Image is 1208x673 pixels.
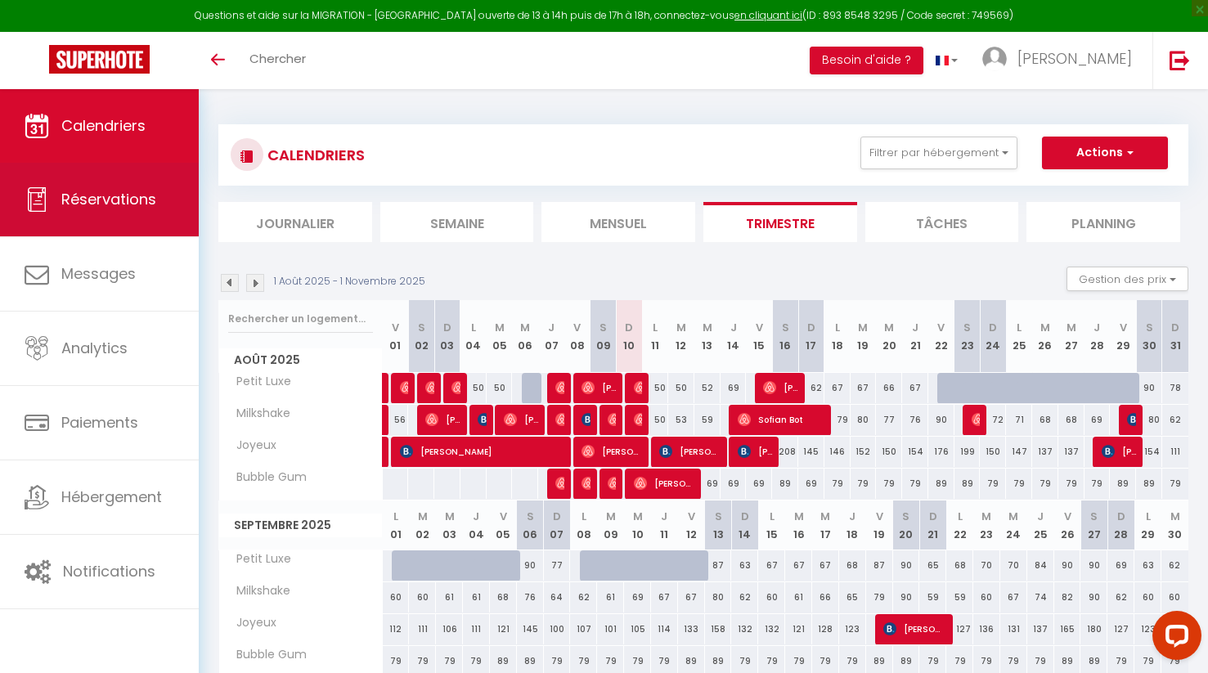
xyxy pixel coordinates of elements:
[972,404,981,435] span: [PERSON_NAME]
[876,437,902,467] div: 150
[928,300,954,373] th: 22
[973,500,1000,550] th: 23
[876,373,902,403] div: 66
[1146,509,1151,524] abbr: L
[812,582,839,612] div: 66
[237,32,318,89] a: Chercher
[49,45,150,74] img: Super Booking
[555,468,564,499] span: [PERSON_NAME]
[487,300,513,373] th: 05
[1162,405,1188,435] div: 62
[392,320,399,335] abbr: V
[642,373,668,403] div: 50
[758,500,785,550] th: 15
[380,202,534,242] li: Semaine
[400,372,409,403] span: [PERSON_NAME]
[785,550,812,581] div: 67
[1170,509,1180,524] abbr: M
[1067,267,1188,291] button: Gestion des prix
[730,320,737,335] abbr: J
[1042,137,1168,169] button: Actions
[694,300,721,373] th: 13
[1146,320,1153,335] abbr: S
[1032,469,1058,499] div: 79
[425,404,460,435] span: [PERSON_NAME]
[1161,582,1188,612] div: 60
[573,320,581,335] abbr: V
[694,405,721,435] div: 59
[1161,550,1188,581] div: 62
[504,404,539,435] span: [PERSON_NAME]
[582,509,586,524] abbr: L
[705,500,732,550] th: 13
[919,550,946,581] div: 65
[564,300,591,373] th: 08
[1026,202,1180,242] li: Planning
[383,582,410,612] div: 60
[741,509,749,524] abbr: D
[851,437,877,467] div: 152
[1085,405,1111,435] div: 69
[839,582,866,612] div: 65
[980,469,1006,499] div: 79
[487,373,513,403] div: 50
[893,582,920,612] div: 90
[527,509,534,524] abbr: S
[61,338,128,358] span: Analytics
[1134,500,1161,550] th: 29
[963,320,971,335] abbr: S
[851,405,877,435] div: 80
[851,373,877,403] div: 67
[1139,604,1208,673] iframe: LiveChat chat widget
[705,550,732,581] div: 87
[544,500,571,550] th: 07
[490,500,517,550] th: 05
[1080,550,1107,581] div: 90
[1006,437,1032,467] div: 147
[1032,405,1058,435] div: 68
[798,300,824,373] th: 17
[798,469,824,499] div: 69
[408,300,434,373] th: 02
[608,468,617,499] span: [PERSON_NAME]
[608,404,617,435] span: [PERSON_NAME]
[661,509,667,524] abbr: J
[763,372,798,403] span: [PERSON_NAME]
[668,405,694,435] div: 53
[1037,509,1044,524] abbr: J
[520,320,530,335] abbr: M
[600,320,607,335] abbr: S
[393,509,398,524] abbr: L
[980,300,1006,373] th: 24
[1162,300,1188,373] th: 31
[1000,500,1027,550] th: 24
[876,469,902,499] div: 79
[642,300,668,373] th: 11
[570,500,597,550] th: 08
[1120,320,1127,335] abbr: V
[928,437,954,467] div: 176
[555,404,564,435] span: [PERSON_NAME]
[383,373,391,404] a: Stéfany Rl
[1085,300,1111,373] th: 28
[1136,300,1162,373] th: 30
[634,404,643,435] span: [PERSON_NAME]
[1090,509,1098,524] abbr: S
[1110,300,1136,373] th: 29
[688,509,695,524] abbr: V
[1008,509,1018,524] abbr: M
[839,550,866,581] div: 68
[849,509,855,524] abbr: J
[928,469,954,499] div: 89
[731,500,758,550] th: 14
[919,500,946,550] th: 21
[249,50,306,67] span: Chercher
[1027,500,1054,550] th: 25
[902,509,909,524] abbr: S
[866,500,893,550] th: 19
[463,500,490,550] th: 04
[824,373,851,403] div: 67
[1017,48,1132,69] span: [PERSON_NAME]
[517,582,544,612] div: 76
[912,320,918,335] abbr: J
